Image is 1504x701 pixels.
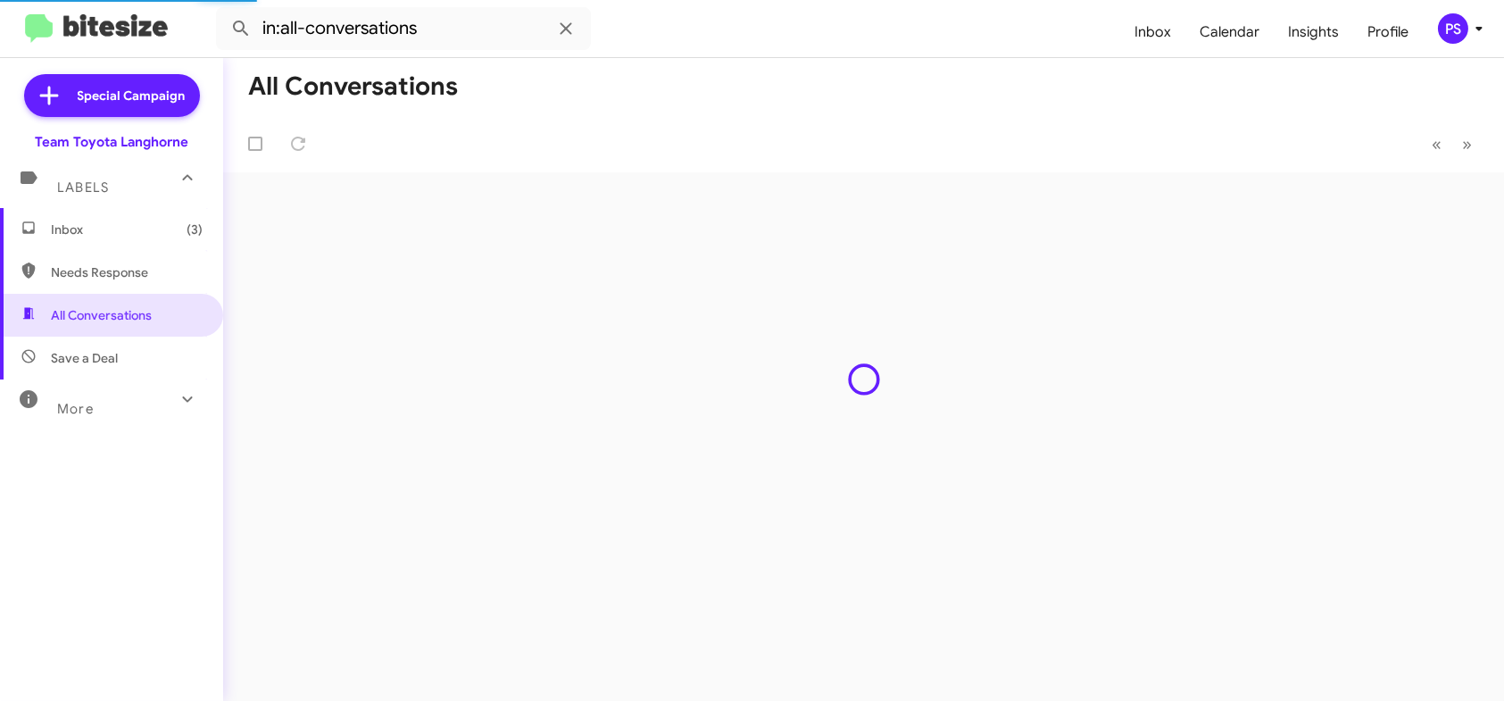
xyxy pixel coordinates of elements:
[1438,13,1468,44] div: PS
[248,72,458,101] h1: All Conversations
[1451,126,1483,163] button: Next
[1423,13,1484,44] button: PS
[216,7,591,50] input: Search
[35,133,188,151] div: Team Toyota Langhorne
[24,74,200,117] a: Special Campaign
[187,221,203,238] span: (3)
[51,349,118,367] span: Save a Deal
[51,306,152,324] span: All Conversations
[57,179,109,196] span: Labels
[1353,6,1423,58] a: Profile
[1422,126,1483,163] nav: Page navigation example
[57,401,94,417] span: More
[1120,6,1185,58] a: Inbox
[1274,6,1353,58] a: Insights
[1462,133,1472,155] span: »
[1432,133,1442,155] span: «
[1421,126,1452,163] button: Previous
[1185,6,1274,58] a: Calendar
[78,87,186,104] span: Special Campaign
[51,263,203,281] span: Needs Response
[51,221,203,238] span: Inbox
